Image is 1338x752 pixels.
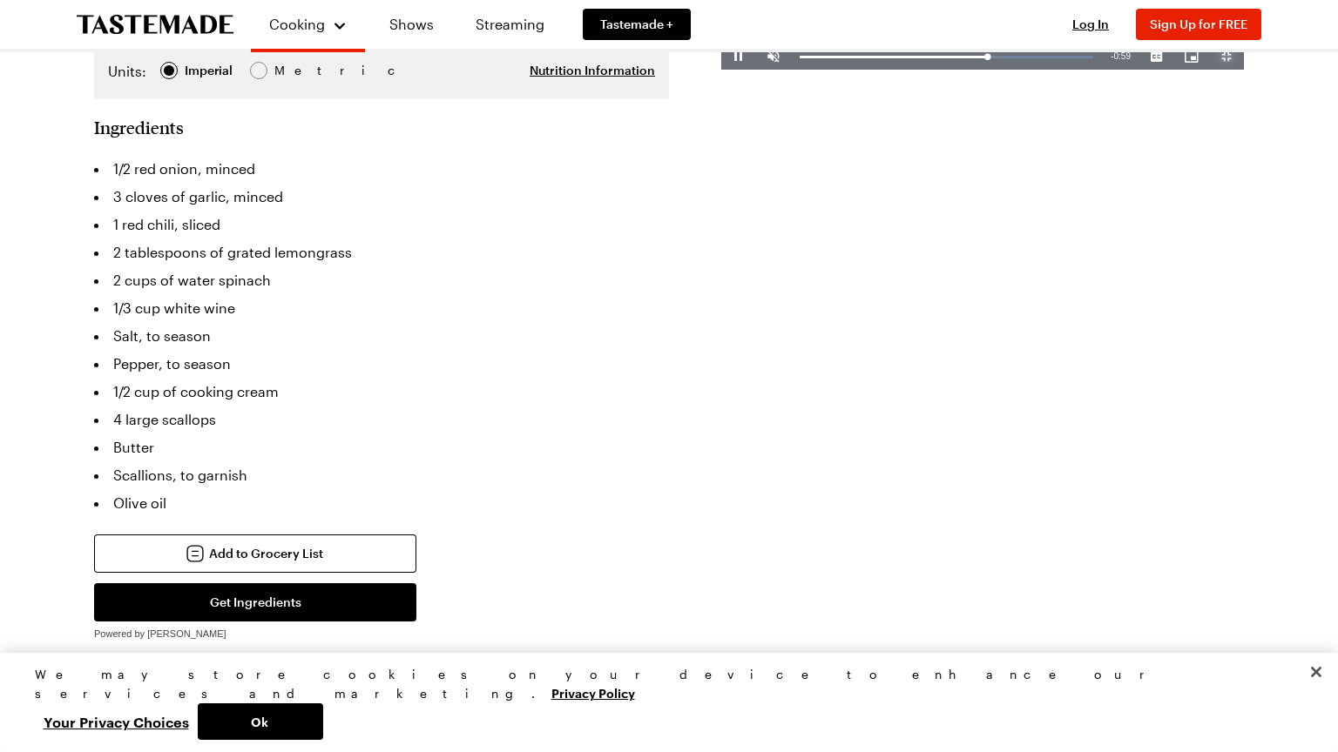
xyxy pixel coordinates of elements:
[551,684,635,701] a: More information about your privacy, opens in a new tab
[1136,9,1261,40] button: Sign Up for FREE
[530,62,655,79] button: Nutrition Information
[94,378,669,406] li: 1/2 cup of cooking cream
[77,15,233,35] a: To Tastemade Home Page
[35,703,198,740] button: Your Privacy Choices
[94,433,669,461] li: Butter
[94,322,669,350] li: Salt, to season
[268,7,348,42] button: Cooking
[94,628,226,639] span: Powered by [PERSON_NAME]
[721,44,756,70] button: Pause
[35,665,1289,703] div: We may store cookies on your device to enhance our services and marketing.
[600,16,673,33] span: Tastemade +
[1111,51,1113,61] span: -
[108,61,146,82] label: Units:
[94,211,669,238] li: 1 red chili, sliced
[1209,44,1244,70] button: Exit Fullscreen
[94,350,669,378] li: Pepper, to season
[94,155,669,183] li: 1/2 red onion, minced
[94,294,669,322] li: 1/3 cup white wine
[94,461,669,489] li: Scallions, to garnish
[800,56,1093,58] div: Progress Bar
[1139,44,1174,70] button: Captions
[94,489,669,517] li: Olive oil
[94,583,416,621] button: Get Ingredients
[1114,51,1131,61] span: 0:59
[185,61,234,80] span: Imperial
[1297,653,1335,691] button: Close
[94,406,669,433] li: 4 large scallops
[94,623,226,640] a: Powered by [PERSON_NAME]
[94,238,669,266] li: 2 tablespoons of grated lemongrass
[108,61,311,85] div: Imperial Metric
[94,117,184,138] h2: Ingredients
[198,703,323,740] button: Ok
[1072,17,1109,31] span: Log In
[1174,44,1209,70] button: Picture-in-Picture
[269,16,325,32] span: Cooking
[94,649,669,663] p: *Only 1 of each ingredient will be added to your cart. Please adjust as necessary.
[209,545,323,562] span: Add to Grocery List
[1150,17,1247,31] span: Sign Up for FREE
[94,183,669,211] li: 3 cloves of garlic, minced
[583,9,691,40] a: Tastemade +
[756,44,791,70] button: Unmute
[35,665,1289,740] div: Privacy
[274,61,311,80] div: Metric
[94,534,416,573] button: Add to Grocery List
[274,61,313,80] span: Metric
[185,61,233,80] div: Imperial
[1056,16,1125,33] button: Log In
[94,266,669,294] li: 2 cups of water spinach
